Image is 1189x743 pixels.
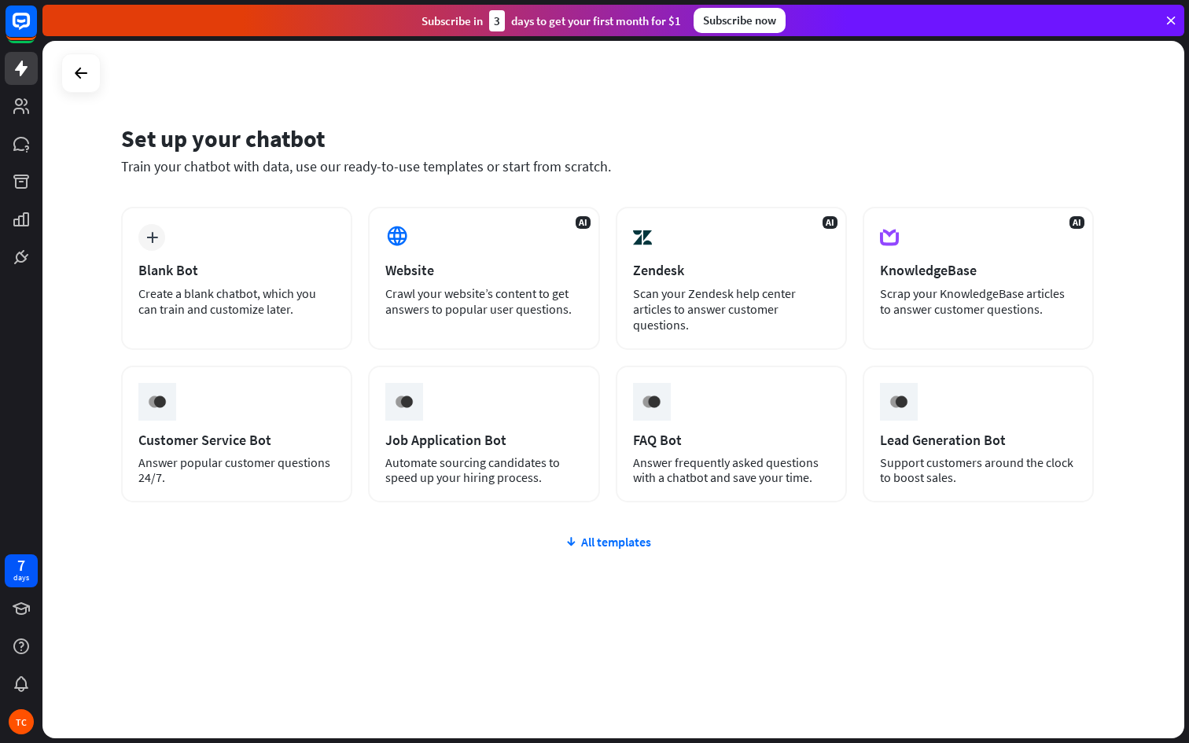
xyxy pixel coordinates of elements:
div: Subscribe now [694,8,786,33]
div: Subscribe in days to get your first month for $1 [421,10,681,31]
div: 3 [489,10,505,31]
a: 7 days [5,554,38,587]
div: 7 [17,558,25,572]
div: days [13,572,29,583]
div: TC [9,709,34,734]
